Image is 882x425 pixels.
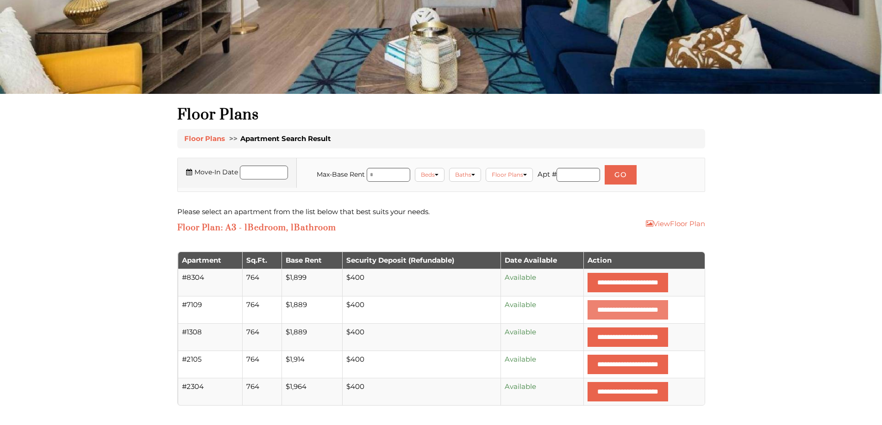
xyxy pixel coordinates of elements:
span: Available [505,355,536,363]
span: Available [505,273,536,282]
a: ViewFloor Plan [646,219,705,228]
th: Base Rent [281,252,342,269]
td: 764 [242,378,281,405]
td: $400 [342,378,501,405]
span: Available [505,327,536,336]
label: Move-In Date [186,166,238,178]
div: Please select an apartment from the list below that best suits your needs. [177,206,705,218]
a: Floor Plans [184,134,225,143]
button: GO [605,165,637,185]
span: Sq.Ft. [246,256,267,265]
span: Available [505,382,536,391]
td: #2304 [178,378,243,405]
li: Apt # [535,168,602,184]
span: Apartment Search Result [240,134,331,143]
span: Available [505,300,536,309]
td: 764 [242,351,281,378]
td: 764 [242,269,281,296]
a: Beds [415,168,444,182]
th: Action [583,252,705,269]
td: $400 [342,296,501,323]
a: Baths [449,168,481,182]
td: $1,914 [281,351,342,378]
td: $1,964 [281,378,342,405]
td: #2105 [178,351,243,378]
th: Date Available [500,252,583,269]
td: $1,889 [281,323,342,351]
td: $400 [342,323,501,351]
td: 764 [242,296,281,323]
span: >> [227,134,240,143]
td: $400 [342,351,501,378]
h3: : A3 - 1 , 1 [177,222,336,233]
td: #8304 [178,269,243,296]
td: #7109 [178,296,243,323]
span: View [653,219,670,228]
td: $1,899 [281,269,342,296]
h1: Floor Plans [177,105,705,124]
th: Security Deposit (Refundable) [342,252,501,269]
label: Max-Base Rent [317,168,365,180]
span: Floor Plan [653,219,705,228]
td: #1308 [178,323,243,351]
td: $400 [342,269,501,296]
th: Apartment [178,252,243,269]
input: Move in date [240,166,288,179]
span: Bedroom [248,222,286,233]
a: Floor Plans [486,168,533,182]
td: $1,889 [281,296,342,323]
span: Bathroom [294,222,336,233]
input: Apartment number [557,168,600,182]
input: Max Rent [367,168,410,182]
span: Floor Plan [177,222,221,233]
td: 764 [242,323,281,351]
